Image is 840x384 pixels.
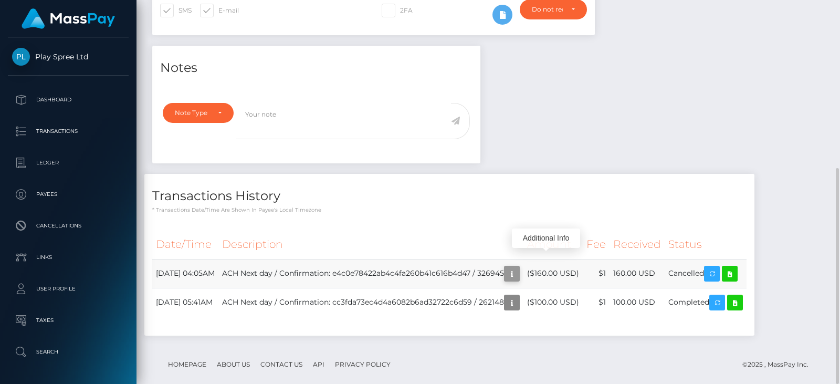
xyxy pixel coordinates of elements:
[8,150,129,176] a: Ledger
[163,103,234,123] button: Note Type
[8,307,129,334] a: Taxes
[12,123,124,139] p: Transactions
[8,181,129,207] a: Payees
[610,259,665,288] td: 160.00 USD
[152,187,747,205] h4: Transactions History
[309,356,329,372] a: API
[160,4,192,17] label: SMS
[532,5,563,14] div: Do not require
[331,356,395,372] a: Privacy Policy
[12,281,124,297] p: User Profile
[583,288,610,317] td: $1
[512,229,580,248] div: Additional Info
[610,288,665,317] td: 100.00 USD
[8,118,129,144] a: Transactions
[583,259,610,288] td: $1
[256,356,307,372] a: Contact Us
[665,230,747,259] th: Status
[218,259,523,288] td: ACH Next day / Confirmation: e4c0e78422ab4c4fa260b41c616b4d47 / 326945
[152,288,218,317] td: [DATE] 05:41AM
[610,230,665,259] th: Received
[213,356,254,372] a: About Us
[152,230,218,259] th: Date/Time
[12,313,124,328] p: Taxes
[152,206,747,214] p: * Transactions date/time are shown in payee's local timezone
[583,230,610,259] th: Fee
[523,288,583,317] td: ($100.00 USD)
[523,259,583,288] td: ($160.00 USD)
[160,59,472,77] h4: Notes
[665,259,747,288] td: Cancelled
[12,218,124,234] p: Cancellations
[164,356,211,372] a: Homepage
[152,259,218,288] td: [DATE] 04:05AM
[12,250,124,265] p: Links
[12,48,30,66] img: Play Spree Ltd
[8,276,129,302] a: User Profile
[22,8,115,29] img: MassPay Logo
[12,344,124,360] p: Search
[12,155,124,171] p: Ledger
[382,4,413,17] label: 2FA
[175,109,209,117] div: Note Type
[200,4,239,17] label: E-mail
[8,87,129,113] a: Dashboard
[665,288,747,317] td: Completed
[8,244,129,271] a: Links
[742,359,816,370] div: © 2025 , MassPay Inc.
[8,52,129,61] span: Play Spree Ltd
[218,288,523,317] td: ACH Next day / Confirmation: cc3fda73ec4d4a6082b6ad32722c6d59 / 262148
[218,230,523,259] th: Description
[8,213,129,239] a: Cancellations
[12,92,124,108] p: Dashboard
[12,186,124,202] p: Payees
[8,339,129,365] a: Search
